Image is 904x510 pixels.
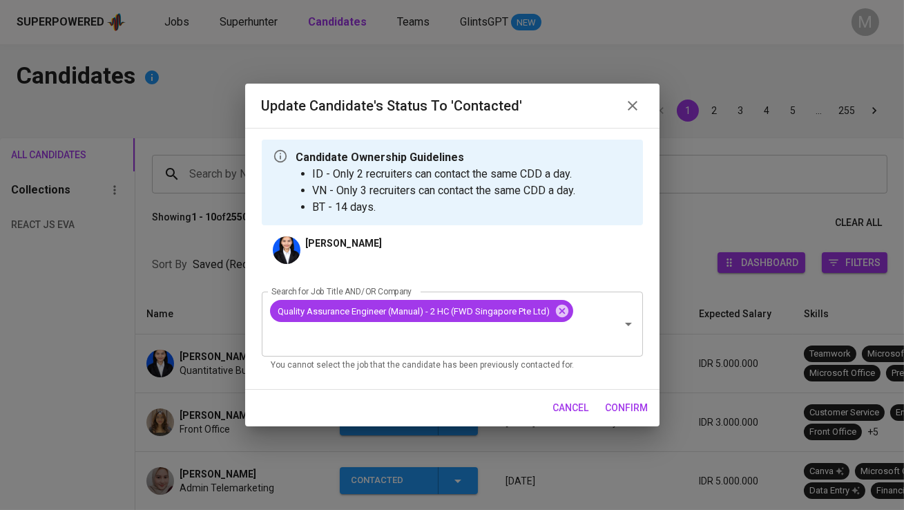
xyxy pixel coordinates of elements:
button: Open [619,314,638,334]
h6: Update Candidate's Status to 'Contacted' [262,95,523,117]
li: BT - 14 days. [313,199,576,216]
button: cancel [548,395,595,421]
li: ID - Only 2 recruiters can contact the same CDD a day. [313,166,576,182]
div: Quality Assurance Engineer (Manual) - 2 HC (FWD Singapore Pte Ltd) [270,300,573,322]
img: 1e0e19575efe65c0ebb64205d3fc0288.jpg [273,236,300,264]
p: [PERSON_NAME] [306,236,383,250]
span: confirm [606,399,648,417]
li: VN - Only 3 recruiters can contact the same CDD a day. [313,182,576,199]
span: Quality Assurance Engineer (Manual) - 2 HC (FWD Singapore Pte Ltd) [270,305,559,318]
p: Candidate Ownership Guidelines [296,149,576,166]
button: confirm [600,395,654,421]
span: cancel [553,399,589,417]
p: You cannot select the job that the candidate has been previously contacted for. [271,359,633,372]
